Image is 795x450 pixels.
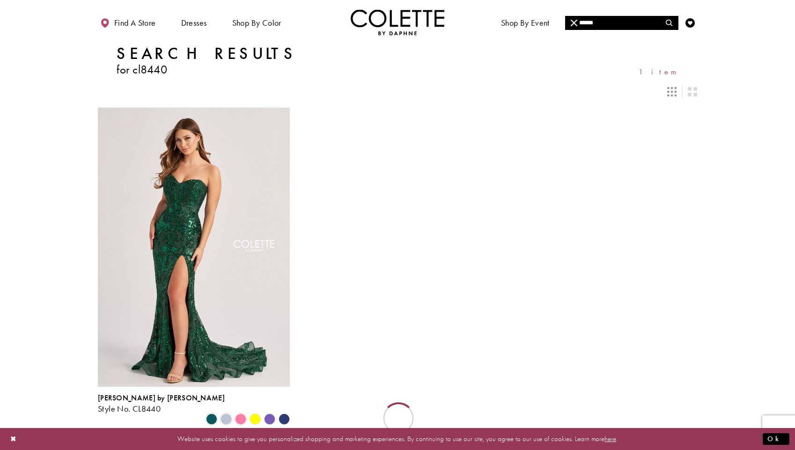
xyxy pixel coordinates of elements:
[351,9,444,35] a: Visit Home Page
[230,9,284,35] span: Shop by color
[763,433,789,445] button: Submit Dialog
[688,87,697,96] span: Switch layout to 2 columns
[92,81,703,102] div: Layout Controls
[232,18,281,28] span: Shop by color
[206,414,217,425] i: Spruce
[250,414,261,425] i: Yellow
[573,9,642,35] a: Meet the designer
[117,63,297,76] h3: for cl8440
[67,433,728,445] p: Website uses cookies to give you personalized shopping and marketing experiences. By continuing t...
[235,414,246,425] i: Cotton Candy
[117,44,297,63] h1: Search Results
[501,18,550,28] span: Shop By Event
[6,431,22,447] button: Close Dialog
[181,18,207,28] span: Dresses
[667,87,677,96] span: Switch layout to 3 columns
[179,9,209,35] span: Dresses
[98,9,158,35] a: Find a store
[683,9,697,35] a: Check Wishlist
[351,9,444,35] img: Colette by Daphne
[98,108,697,424] div: Product List
[565,16,678,30] div: Search form
[98,108,290,386] a: Visit Colette by Daphne Style No. CL8440 Page
[565,16,678,30] input: Search
[565,16,583,30] button: Close Search
[114,18,156,28] span: Find a store
[499,9,552,35] span: Shop By Event
[264,414,275,425] i: Violet
[98,394,225,414] div: Colette by Daphne Style No. CL8440
[98,393,225,403] span: [PERSON_NAME] by [PERSON_NAME]
[639,68,678,76] span: 1 item
[98,403,161,414] span: Style No. CL8440
[221,414,232,425] i: Ice Blue
[279,414,290,425] i: Navy Blue
[662,9,677,35] a: Toggle search
[660,16,678,30] button: Submit Search
[604,434,616,443] a: here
